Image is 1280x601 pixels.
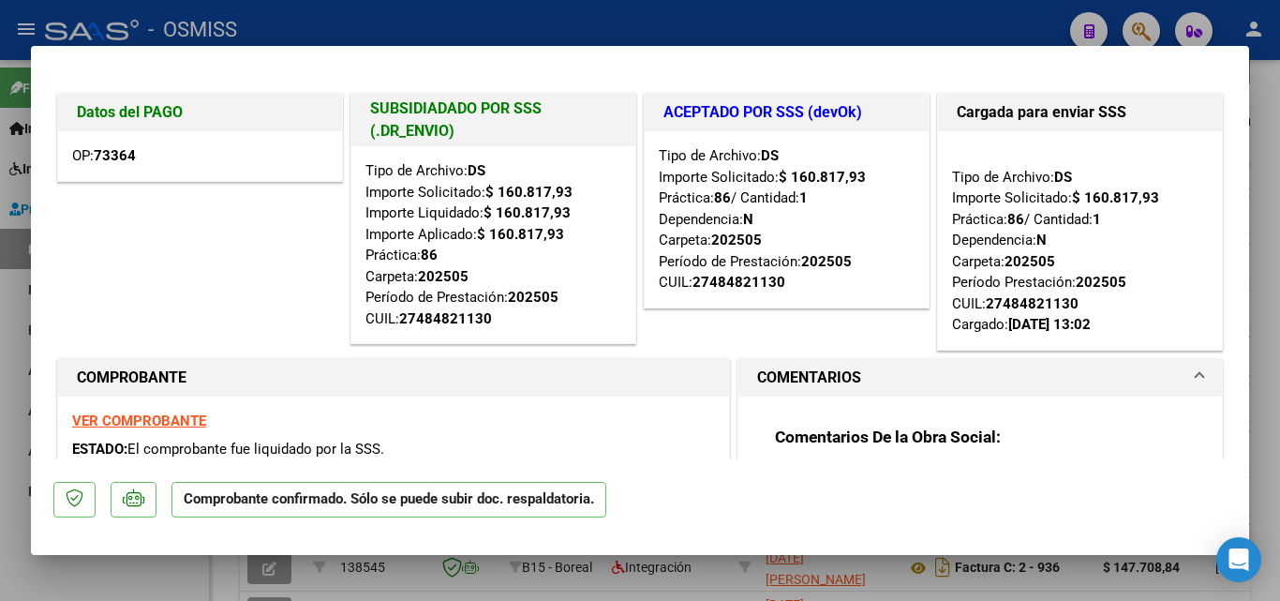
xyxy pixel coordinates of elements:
[399,308,492,330] div: 27484821130
[714,189,731,206] strong: 86
[692,272,785,293] div: 27484821130
[171,482,606,518] p: Comprobante confirmado. Sólo se puede subir doc. respaldatoria.
[94,147,136,164] strong: 73364
[77,101,323,124] h1: Datos del PAGO
[779,169,866,186] strong: $ 160.817,93
[1093,211,1101,228] strong: 1
[957,101,1203,124] h1: Cargada para enviar SSS
[484,204,571,221] strong: $ 160.817,93
[659,145,915,293] div: Tipo de Archivo: Importe Solicitado: Práctica: / Cantidad: Dependencia: Carpeta: Período de Prest...
[801,253,852,270] strong: 202505
[77,368,186,386] strong: COMPROBANTE
[485,184,573,201] strong: $ 160.817,93
[1007,211,1024,228] strong: 86
[952,145,1208,336] div: Tipo de Archivo: Importe Solicitado: Práctica: / Cantidad: Dependencia: Carpeta: Período Prestaci...
[761,147,779,164] strong: DS
[365,160,621,329] div: Tipo de Archivo: Importe Solicitado: Importe Liquidado: Importe Aplicado: Práctica: Carpeta: Perí...
[421,247,438,263] strong: 86
[1036,232,1047,248] strong: N
[1005,253,1055,270] strong: 202505
[468,162,485,179] strong: DS
[418,268,469,285] strong: 202505
[799,189,808,206] strong: 1
[1076,274,1126,291] strong: 202505
[1216,537,1261,582] div: Open Intercom Messenger
[757,367,861,389] h1: COMENTARIOS
[72,147,136,164] span: OP:
[738,359,1222,397] mat-expansion-panel-header: COMENTARIOS
[72,441,127,458] span: ESTADO:
[1072,189,1159,206] strong: $ 160.817,93
[1008,316,1091,333] strong: [DATE] 13:02
[775,428,1001,446] strong: Comentarios De la Obra Social:
[72,413,206,429] a: VER COMPROBANTE
[663,101,910,124] h1: ACEPTADO POR SSS (devOk)
[743,211,753,228] strong: N
[370,98,617,143] h1: SUBSIDIADADO POR SSS (.DR_ENVIO)
[477,226,564,243] strong: $ 160.817,93
[508,289,558,306] strong: 202505
[1054,169,1072,186] strong: DS
[711,232,762,248] strong: 202505
[738,397,1222,570] div: COMENTARIOS
[127,441,384,458] span: El comprobante fue liquidado por la SSS.
[986,293,1079,315] div: 27484821130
